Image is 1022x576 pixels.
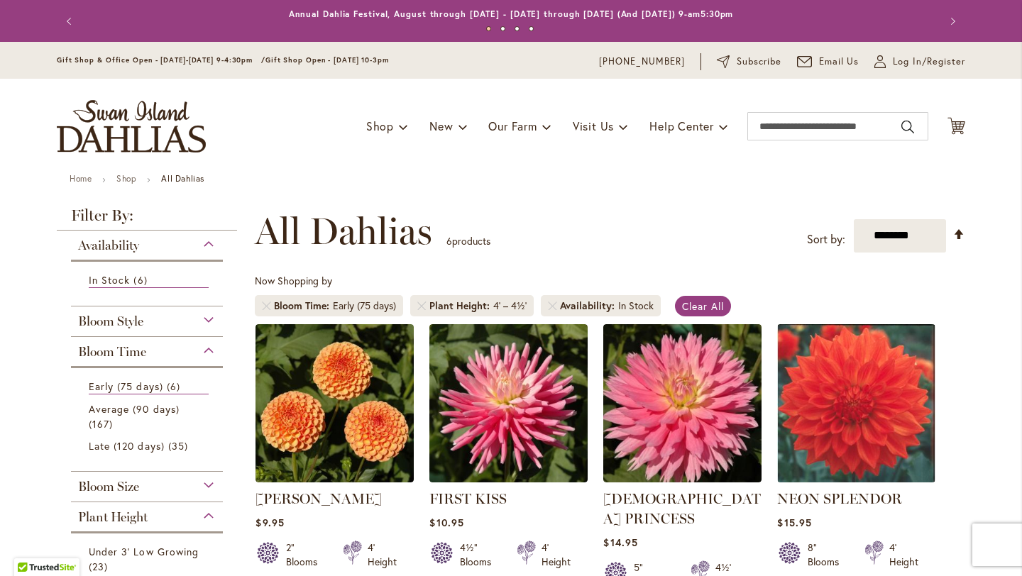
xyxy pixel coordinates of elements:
[274,299,333,313] span: Bloom Time
[488,118,537,133] span: Our Farm
[777,472,935,485] a: Neon Splendor
[603,324,762,482] img: GAY PRINCESS
[78,509,148,525] span: Plant Height
[167,379,184,394] span: 6
[808,541,847,569] div: 8" Blooms
[717,55,781,69] a: Subscribe
[819,55,859,69] span: Email Us
[89,544,209,574] a: Under 3' Low Growing 23
[548,301,556,310] a: Remove Availability In Stock
[89,559,111,574] span: 23
[493,299,527,313] div: 4' – 4½'
[429,490,507,507] a: FIRST KISS
[460,541,500,569] div: 4½" Blooms
[542,541,571,569] div: 4' Height
[57,208,237,231] strong: Filter By:
[57,7,85,35] button: Previous
[255,516,284,529] span: $9.95
[486,26,491,31] button: 1 of 4
[893,55,965,69] span: Log In/Register
[429,324,588,482] img: FIRST KISS
[255,324,414,482] img: AMBER QUEEN
[78,238,139,253] span: Availability
[286,541,326,569] div: 2" Blooms
[515,26,520,31] button: 3 of 4
[168,438,192,453] span: 35
[417,301,426,310] a: Remove Plant Height 4' – 4½'
[937,7,965,35] button: Next
[874,55,965,69] a: Log In/Register
[368,541,397,569] div: 4' Height
[255,210,432,253] span: All Dahlias
[529,26,534,31] button: 4 of 4
[777,490,902,507] a: NEON SPLENDOR
[78,314,143,329] span: Bloom Style
[500,26,505,31] button: 2 of 4
[649,118,714,133] span: Help Center
[78,344,146,360] span: Bloom Time
[429,299,493,313] span: Plant Height
[89,379,209,394] a: Early (75 days) 6
[89,273,130,287] span: In Stock
[446,230,490,253] p: products
[429,516,463,529] span: $10.95
[807,226,845,253] label: Sort by:
[89,272,209,288] a: In Stock 6
[262,301,270,310] a: Remove Bloom Time Early (75 days)
[366,118,394,133] span: Shop
[78,479,139,494] span: Bloom Size
[446,234,452,248] span: 6
[265,55,389,65] span: Gift Shop Open - [DATE] 10-3pm
[603,490,761,527] a: [DEMOGRAPHIC_DATA] PRINCESS
[133,272,150,287] span: 6
[116,173,136,184] a: Shop
[255,490,382,507] a: [PERSON_NAME]
[603,536,637,549] span: $14.95
[682,299,724,313] span: Clear All
[599,55,685,69] a: [PHONE_NUMBER]
[289,9,734,19] a: Annual Dahlia Festival, August through [DATE] - [DATE] through [DATE] (And [DATE]) 9-am5:30pm
[255,472,414,485] a: AMBER QUEEN
[57,55,265,65] span: Gift Shop & Office Open - [DATE]-[DATE] 9-4:30pm /
[560,299,618,313] span: Availability
[333,299,396,313] div: Early (75 days)
[89,416,116,431] span: 167
[429,472,588,485] a: FIRST KISS
[618,299,654,313] div: In Stock
[573,118,614,133] span: Visit Us
[675,296,731,316] a: Clear All
[603,472,762,485] a: GAY PRINCESS
[57,100,206,153] a: store logo
[797,55,859,69] a: Email Us
[161,173,204,184] strong: All Dahlias
[777,324,935,482] img: Neon Splendor
[89,545,199,558] span: Under 3' Low Growing
[70,173,92,184] a: Home
[89,402,180,416] span: Average (90 days)
[255,274,332,287] span: Now Shopping by
[737,55,781,69] span: Subscribe
[89,401,209,431] a: Average (90 days) 167
[429,118,453,133] span: New
[889,541,918,569] div: 4' Height
[777,516,811,529] span: $15.95
[89,380,163,393] span: Early (75 days)
[89,438,209,453] a: Late (120 days) 35
[89,439,165,453] span: Late (120 days)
